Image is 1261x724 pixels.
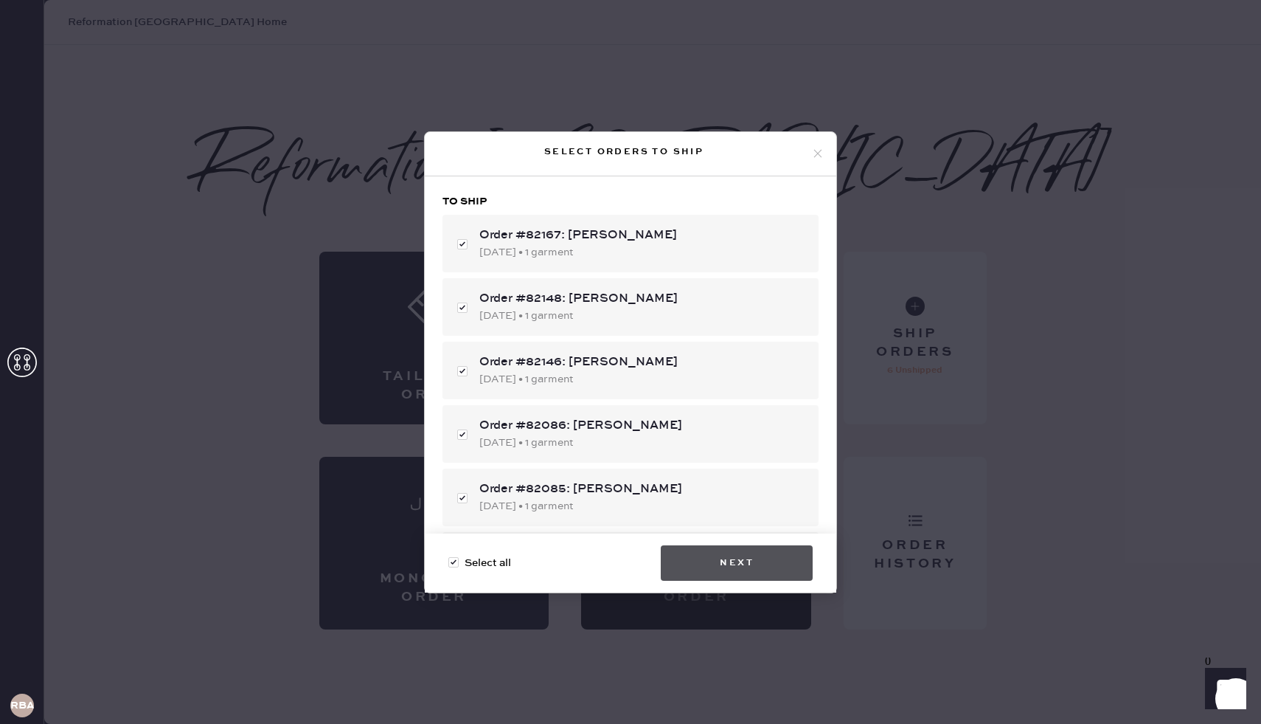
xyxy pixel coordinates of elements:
[479,290,807,308] div: Order #82148: [PERSON_NAME]
[479,435,807,451] div: [DATE] • 1 garment
[661,545,813,581] button: Next
[479,354,807,371] div: Order #82146: [PERSON_NAME]
[437,143,811,161] div: Select orders to ship
[479,244,807,261] div: [DATE] • 1 garment
[479,371,807,387] div: [DATE] • 1 garment
[479,308,807,324] div: [DATE] • 1 garment
[479,417,807,435] div: Order #82086: [PERSON_NAME]
[479,227,807,244] div: Order #82167: [PERSON_NAME]
[479,498,807,514] div: [DATE] • 1 garment
[442,194,819,209] h3: To ship
[10,700,34,711] h3: RBA
[479,480,807,498] div: Order #82085: [PERSON_NAME]
[1191,658,1254,721] iframe: Front Chat
[465,555,511,571] span: Select all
